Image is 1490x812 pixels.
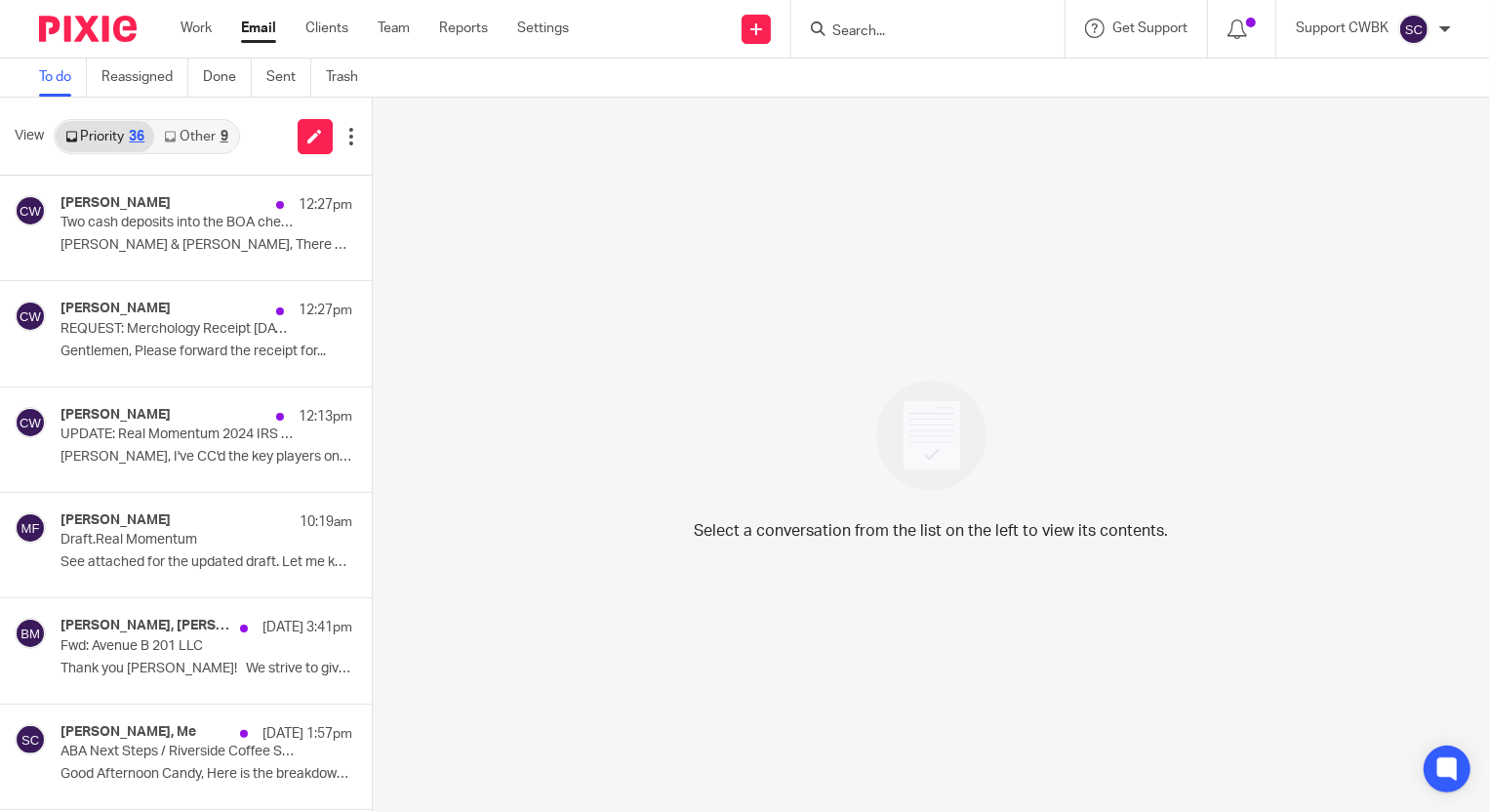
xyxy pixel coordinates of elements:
img: Pixie [39,16,137,42]
input: Search [830,23,1006,41]
h4: [PERSON_NAME] [60,512,171,529]
img: svg%3E [15,301,46,332]
h4: [PERSON_NAME], Me [60,724,196,741]
a: Trash [326,59,373,97]
p: [DATE] 1:57pm [262,724,352,744]
div: 9 [221,130,228,143]
a: To do [39,59,87,97]
p: Support CWBK [1296,19,1389,38]
a: Reports [439,19,488,38]
p: Thank you [PERSON_NAME]! We strive to give... [60,661,352,677]
a: Priority36 [56,121,154,152]
a: Done [203,59,252,97]
img: svg%3E [15,724,46,755]
a: Sent [266,59,311,97]
p: 12:27pm [299,301,352,320]
img: svg%3E [15,618,46,649]
p: Gentlemen, Please forward the receipt for... [60,344,352,360]
p: 10:19am [300,512,352,532]
a: Settings [517,19,569,38]
p: Draft.Real Momentum [60,532,294,548]
p: REQUEST: Merchology Receipt [DATE] for $1610.18 [60,321,294,338]
span: Get Support [1112,21,1188,35]
a: Work [181,19,212,38]
img: svg%3E [1398,14,1430,45]
p: [PERSON_NAME] & [PERSON_NAME], There were two cash... [60,237,352,254]
p: 12:27pm [299,195,352,215]
p: Fwd: Avenue B 201 LLC [60,638,294,655]
img: svg%3E [15,512,46,544]
p: Select a conversation from the list on the left to view its contents. [694,519,1168,543]
img: svg%3E [15,407,46,438]
a: Other9 [154,121,237,152]
p: [PERSON_NAME], I've CC'd the key players on this... [60,449,352,466]
div: 36 [129,130,144,143]
span: View [15,126,44,146]
p: 12:13pm [299,407,352,426]
a: Reassigned [101,59,188,97]
a: Clients [305,19,348,38]
h4: [PERSON_NAME] [60,301,171,317]
p: [DATE] 3:41pm [262,618,352,637]
p: See attached for the updated draft. Let me know... [60,554,352,571]
img: svg%3E [15,195,46,226]
p: Good Afternoon Candy, Here is the breakdown for... [60,766,352,783]
img: image [864,368,999,504]
p: Two cash deposits into the BOA checking acct. [60,215,294,231]
h4: [PERSON_NAME] [60,407,171,424]
h4: [PERSON_NAME] [60,195,171,212]
a: Team [378,19,410,38]
p: UPDATE: Real Momentum 2024 IRS 990 [60,426,294,443]
a: Email [241,19,276,38]
p: ABA Next Steps / Riverside Coffee Shop Invoices [60,744,294,760]
h4: [PERSON_NAME], [PERSON_NAME] [60,618,230,634]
